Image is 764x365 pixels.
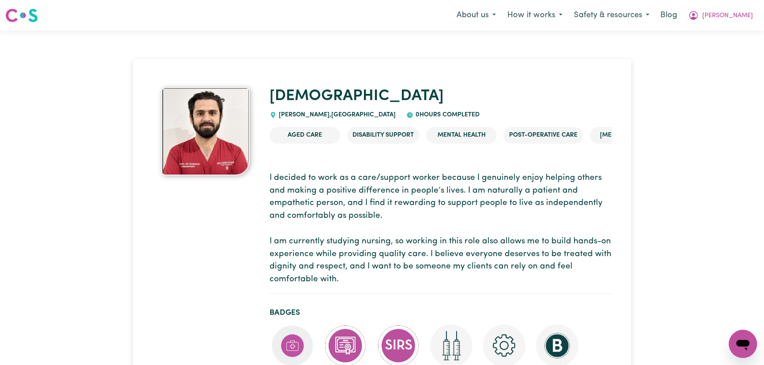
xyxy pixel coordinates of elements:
[502,6,568,25] button: How it works
[270,172,612,286] p: I decided to work as a care/support worker because I genuinely enjoy helping others and making a ...
[504,127,583,144] li: Post-operative care
[5,7,38,23] img: Careseekers logo
[568,6,655,25] button: Safety & resources
[729,330,757,358] iframe: Button to launch messaging window
[702,11,753,21] span: [PERSON_NAME]
[5,5,38,26] a: Careseekers logo
[347,127,419,144] li: Disability Support
[161,87,250,175] img: Muhammad
[413,112,479,118] span: 0 hours completed
[270,89,444,104] a: [DEMOGRAPHIC_DATA]
[682,6,759,25] button: My Account
[451,6,502,25] button: About us
[590,127,660,144] li: [MEDICAL_DATA]
[426,127,497,144] li: Mental Health
[277,112,396,118] span: [PERSON_NAME] , [GEOGRAPHIC_DATA]
[152,87,259,175] a: Muhammad 's profile picture'
[655,6,682,25] a: Blog
[270,308,612,317] h2: Badges
[270,127,340,144] li: Aged Care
